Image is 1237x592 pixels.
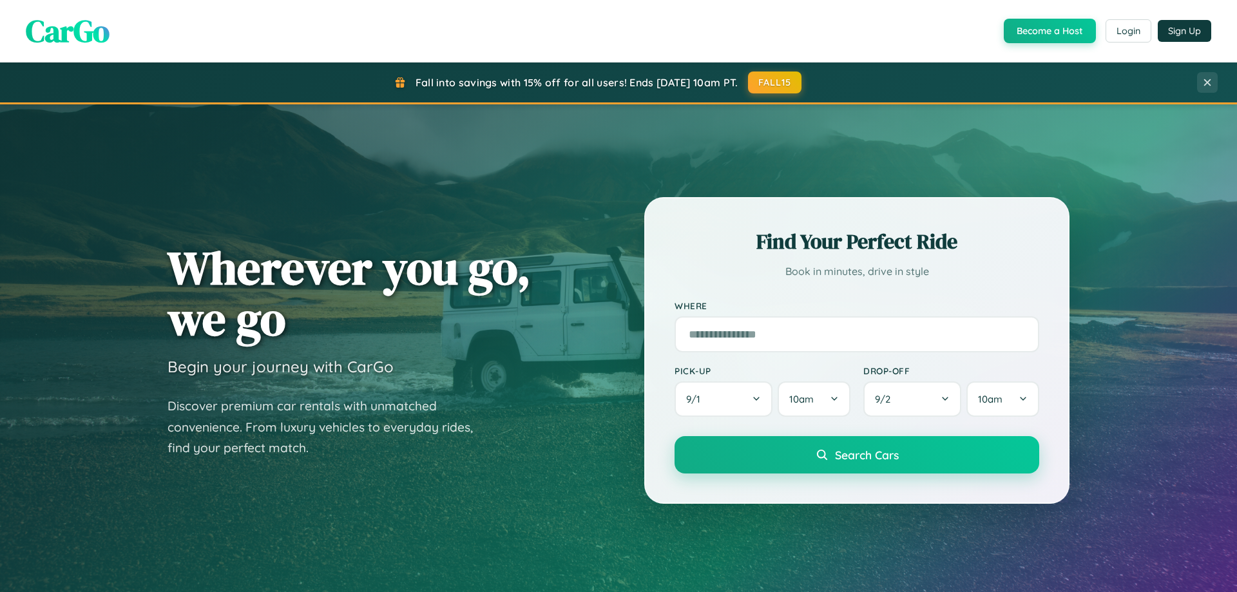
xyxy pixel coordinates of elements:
[168,242,531,344] h1: Wherever you go, we go
[416,76,738,89] span: Fall into savings with 15% off for all users! Ends [DATE] 10am PT.
[835,448,899,462] span: Search Cars
[1158,20,1211,42] button: Sign Up
[748,72,802,93] button: FALL15
[168,396,490,459] p: Discover premium car rentals with unmatched convenience. From luxury vehicles to everyday rides, ...
[675,300,1039,311] label: Where
[1106,19,1151,43] button: Login
[863,381,961,417] button: 9/2
[778,381,850,417] button: 10am
[1004,19,1096,43] button: Become a Host
[686,393,707,405] span: 9 / 1
[168,357,394,376] h3: Begin your journey with CarGo
[675,227,1039,256] h2: Find Your Perfect Ride
[863,365,1039,376] label: Drop-off
[875,393,897,405] span: 9 / 2
[675,262,1039,281] p: Book in minutes, drive in style
[789,393,814,405] span: 10am
[978,393,1002,405] span: 10am
[675,365,850,376] label: Pick-up
[675,381,772,417] button: 9/1
[675,436,1039,473] button: Search Cars
[966,381,1039,417] button: 10am
[26,10,110,52] span: CarGo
